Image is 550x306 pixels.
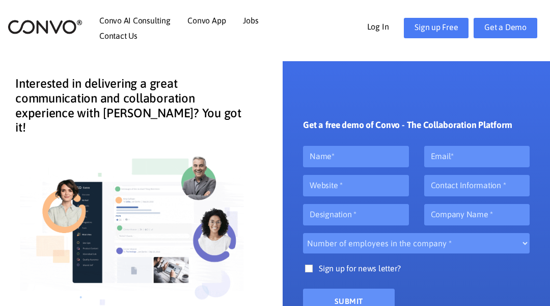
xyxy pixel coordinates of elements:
input: Designation * [303,204,409,225]
input: Name* [303,146,409,167]
h4: Interested in delivering a great communication and collaboration experience with [PERSON_NAME]? Y... [15,76,252,143]
input: Company Name * [424,204,530,225]
a: Jobs [243,16,258,24]
input: Contact Information * [424,175,530,196]
a: Convo App [187,16,226,24]
input: Website * [303,175,409,196]
a: Log In [367,18,404,34]
a: Contact Us [99,32,137,40]
img: logo_2.png [8,19,82,35]
h3: Get a free demo of Convo - The Collaboration Platform [303,120,512,138]
a: Sign up Free [404,18,469,38]
label: Sign up for news letter? [303,261,530,287]
input: Email* [424,146,530,167]
a: Convo AI Consulting [99,16,170,24]
a: Get a Demo [474,18,537,38]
